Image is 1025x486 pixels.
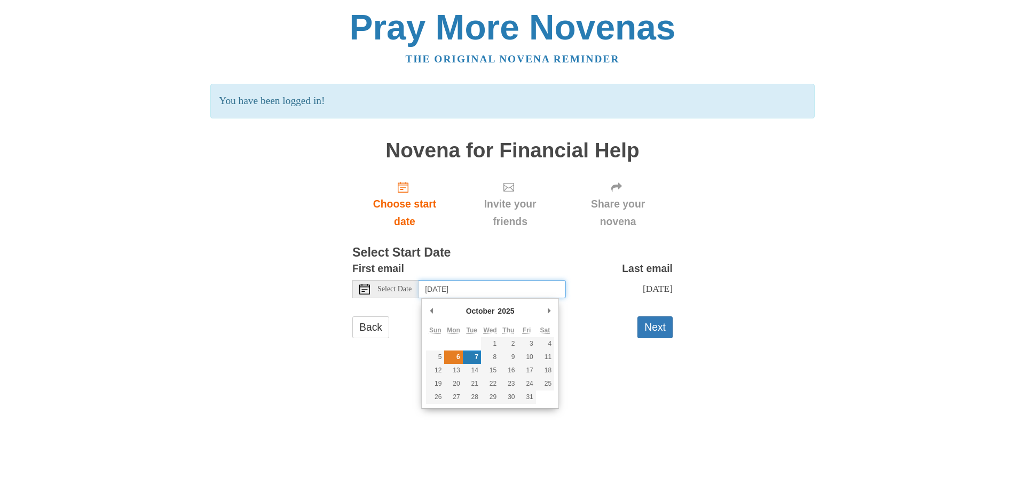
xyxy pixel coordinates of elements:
a: Back [352,316,389,338]
button: 28 [463,391,481,404]
abbr: Monday [447,326,460,334]
button: 22 [481,377,499,391]
abbr: Tuesday [467,326,477,334]
div: Click "Next" to confirm your start date first. [563,172,673,236]
abbr: Friday [523,326,531,334]
button: 27 [444,391,462,404]
button: 7 [463,350,481,364]
button: 21 [463,377,481,391]
button: 11 [536,350,554,364]
abbr: Saturday [540,326,550,334]
button: 3 [518,337,536,350]
h3: Select Start Date [352,246,673,260]
button: 24 [518,377,536,391]
button: 30 [499,391,517,404]
div: 2025 [496,303,516,319]
span: Invite your friends [468,195,553,230]
button: Next [637,316,673,338]
p: You have been logged in! [210,84,814,118]
abbr: Thursday [502,326,514,334]
button: 17 [518,364,536,377]
span: Select Date [377,285,412,293]
button: 19 [426,377,444,391]
span: [DATE] [643,283,673,294]
div: Click "Next" to confirm your start date first. [457,172,563,236]
button: 23 [499,377,517,391]
button: 16 [499,364,517,377]
button: 5 [426,350,444,364]
button: Previous Month [426,303,437,319]
abbr: Sunday [429,326,441,334]
button: 15 [481,364,499,377]
span: Choose start date [363,195,446,230]
div: October [464,303,496,319]
span: Share your novena [574,195,662,230]
label: First email [352,260,404,277]
button: 6 [444,350,462,364]
h1: Novena for Financial Help [352,139,673,162]
button: 20 [444,377,462,391]
button: 9 [499,350,517,364]
button: 1 [481,337,499,350]
a: Pray More Novenas [350,7,676,47]
button: 29 [481,391,499,404]
button: 8 [481,350,499,364]
button: 14 [463,364,481,377]
button: 10 [518,350,536,364]
button: Next Month [543,303,554,319]
button: 18 [536,364,554,377]
abbr: Wednesday [484,326,497,334]
button: 12 [426,364,444,377]
a: Choose start date [352,172,457,236]
button: 4 [536,337,554,350]
a: The original novena reminder [406,53,620,65]
button: 25 [536,377,554,391]
button: 2 [499,337,517,350]
button: 13 [444,364,462,377]
button: 31 [518,391,536,404]
label: Last email [622,260,673,277]
button: 26 [426,391,444,404]
input: Use the arrow keys to pick a date [419,280,566,298]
